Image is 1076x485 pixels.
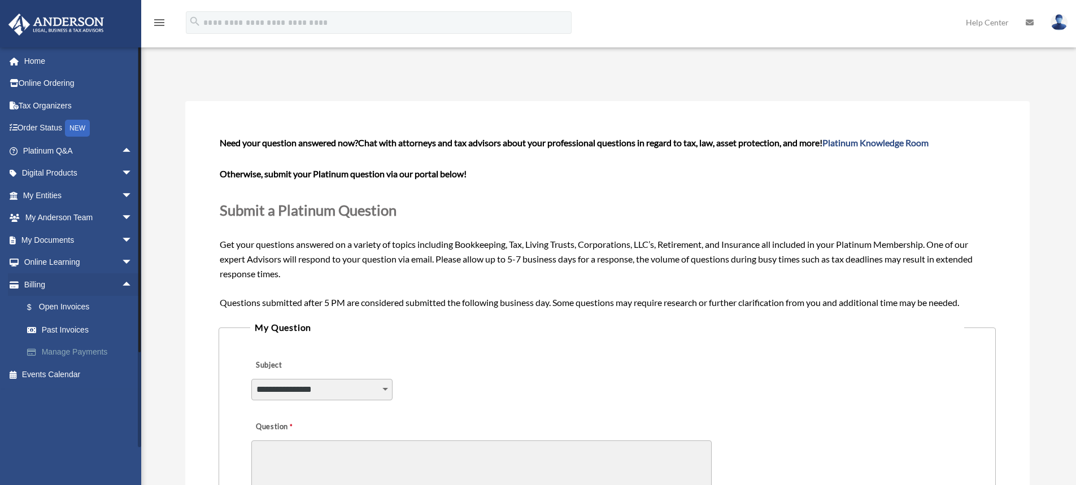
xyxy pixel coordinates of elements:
a: My Entitiesarrow_drop_down [8,184,150,207]
a: $Open Invoices [16,296,150,319]
span: Get your questions answered on a variety of topics including Bookkeeping, Tax, Living Trusts, Cor... [220,137,994,307]
a: Platinum Q&Aarrow_drop_up [8,139,150,162]
span: arrow_drop_down [121,207,144,230]
img: Anderson Advisors Platinum Portal [5,14,107,36]
a: Digital Productsarrow_drop_down [8,162,150,185]
a: Platinum Knowledge Room [822,137,929,148]
span: arrow_drop_down [121,229,144,252]
span: arrow_drop_up [121,273,144,296]
span: arrow_drop_down [121,184,144,207]
a: menu [153,20,166,29]
b: Otherwise, submit your Platinum question via our portal below! [220,168,467,179]
span: arrow_drop_down [121,251,144,274]
a: Manage Payments [16,341,150,364]
span: arrow_drop_down [121,162,144,185]
a: My Documentsarrow_drop_down [8,229,150,251]
span: arrow_drop_up [121,139,144,163]
span: Chat with attorneys and tax advisors about your professional questions in regard to tax, law, ass... [358,137,929,148]
a: Past Invoices [16,318,150,341]
img: User Pic [1051,14,1068,30]
i: search [189,15,201,28]
span: Submit a Platinum Question [220,202,397,219]
span: Need your question answered now? [220,137,358,148]
a: Order StatusNEW [8,117,150,140]
a: Events Calendar [8,363,150,386]
span: $ [33,300,39,314]
a: My Anderson Teamarrow_drop_down [8,207,150,229]
label: Question [251,420,339,435]
a: Billingarrow_drop_up [8,273,150,296]
a: Home [8,50,150,72]
legend: My Question [250,320,964,335]
a: Online Ordering [8,72,150,95]
a: Online Learningarrow_drop_down [8,251,150,274]
label: Subject [251,358,359,374]
i: menu [153,16,166,29]
div: NEW [65,120,90,137]
a: Tax Organizers [8,94,150,117]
